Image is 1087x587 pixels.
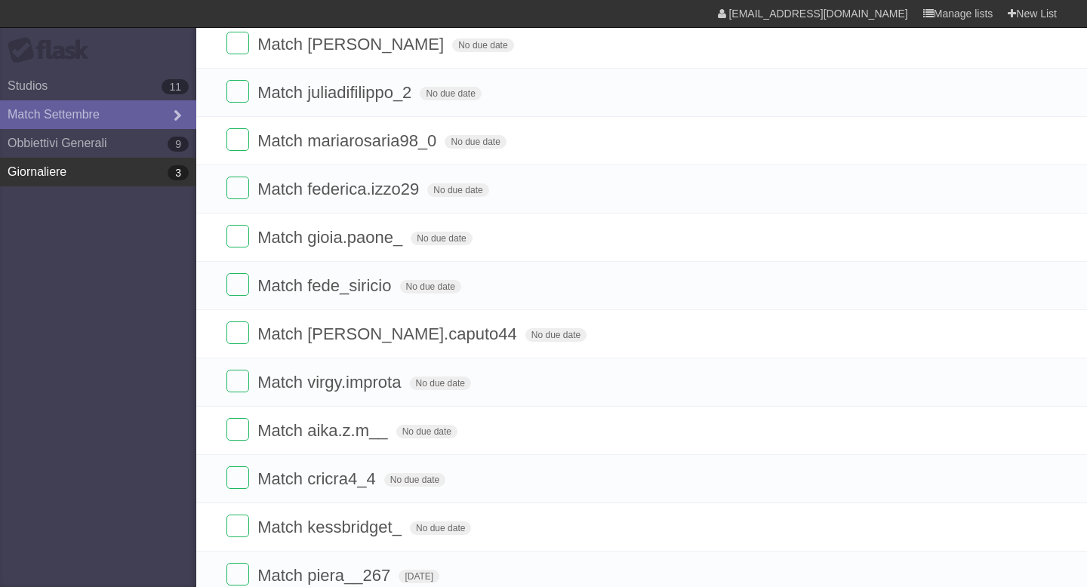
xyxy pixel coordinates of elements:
[162,79,189,94] b: 11
[257,518,405,536] span: Match kessbridget_
[411,232,472,245] span: No due date
[257,83,415,102] span: Match juliadifilippo_2
[226,225,249,247] label: Done
[257,131,440,150] span: Match mariarosaria98_0
[257,373,405,392] span: Match virgy.improta
[257,276,395,295] span: Match fede_siricio
[226,321,249,344] label: Done
[399,570,439,583] span: [DATE]
[452,38,513,52] span: No due date
[257,324,521,343] span: Match [PERSON_NAME].caputo44
[420,87,481,100] span: No due date
[384,473,445,487] span: No due date
[257,180,423,198] span: Match federica.izzo29
[168,165,189,180] b: 3
[8,37,98,64] div: Flask
[257,469,380,488] span: Match cricra4_4
[226,418,249,441] label: Done
[400,280,461,293] span: No due date
[226,466,249,489] label: Done
[257,421,391,440] span: Match aika.z.m__
[226,177,249,199] label: Done
[257,566,394,585] span: Match piera__267
[226,80,249,103] label: Done
[226,128,249,151] label: Done
[410,521,471,535] span: No due date
[445,135,506,149] span: No due date
[396,425,457,438] span: No due date
[427,183,488,197] span: No due date
[226,370,249,392] label: Done
[257,35,448,54] span: Match [PERSON_NAME]
[226,273,249,296] label: Done
[257,228,406,247] span: Match gioia.paone_
[226,515,249,537] label: Done
[525,328,587,342] span: No due date
[410,376,471,390] span: No due date
[168,137,189,152] b: 9
[226,32,249,54] label: Done
[226,563,249,585] label: Done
